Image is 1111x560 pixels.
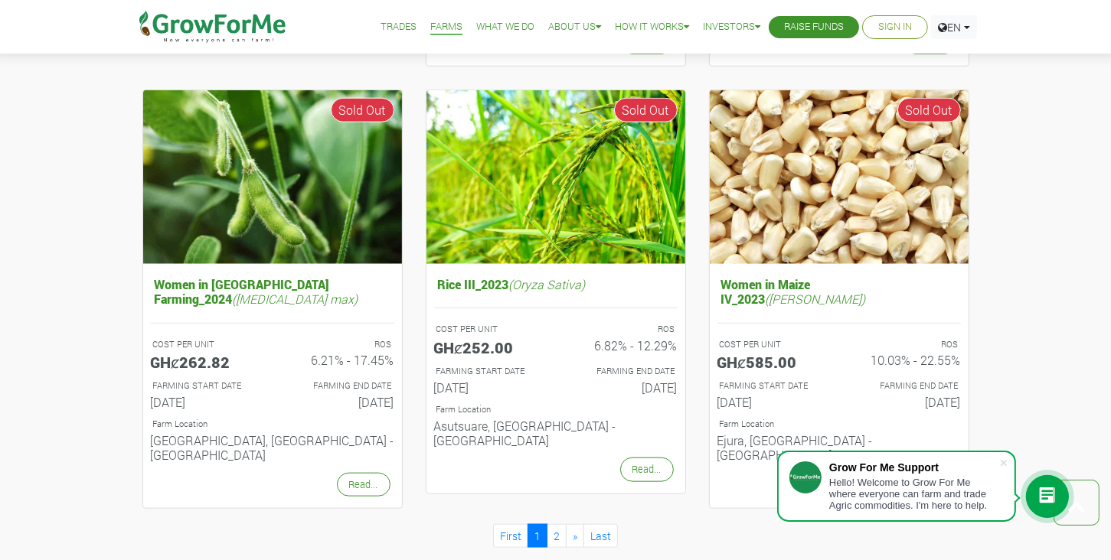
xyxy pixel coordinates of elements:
[286,338,392,351] p: ROS
[436,365,542,378] p: FARMING START DATE
[547,524,567,548] a: 2
[717,353,828,371] h5: GHȼ585.00
[615,19,689,35] a: How it Works
[784,19,844,35] a: Raise Funds
[153,338,259,351] p: COST PER UNIT
[878,19,912,35] a: Sign In
[620,457,674,481] a: Read...
[717,395,828,409] h6: [DATE]
[284,353,394,367] h6: 6.21% - 17.45%
[853,338,959,351] p: ROS
[426,90,685,264] img: growforme image
[548,19,601,35] a: About Us
[434,418,678,448] h6: Asutsuare, [GEOGRAPHIC_DATA] - [GEOGRAPHIC_DATA]
[286,379,392,392] p: FARMING END DATE
[151,395,261,409] h6: [DATE]
[710,90,969,264] img: growforme image
[570,323,675,336] p: ROS
[143,90,402,264] img: growforme image
[717,433,961,462] h6: Ejura, [GEOGRAPHIC_DATA] - [GEOGRAPHIC_DATA]
[476,19,534,35] a: What We Do
[567,338,678,353] h6: 6.82% - 12.29%
[766,291,866,307] i: ([PERSON_NAME])
[573,529,577,543] span: »
[931,15,977,39] a: EN
[851,395,961,409] h6: [DATE]
[583,524,618,548] a: Last
[142,524,969,548] nav: Page Navigation
[436,323,542,336] p: COST PER UNIT
[436,403,675,416] p: Location of Farm
[337,473,390,497] a: Read...
[528,524,547,548] a: 1
[720,379,825,392] p: FARMING START DATE
[284,395,394,409] h6: [DATE]
[151,273,394,310] h5: Women in [GEOGRAPHIC_DATA] Farming_2024
[493,524,528,548] a: First
[233,291,358,307] i: ([MEDICAL_DATA] max)
[703,19,760,35] a: Investors
[570,365,675,378] p: FARMING END DATE
[897,98,961,122] span: Sold Out
[331,98,394,122] span: Sold Out
[509,276,586,292] i: (Oryza Sativa)
[720,418,959,431] p: Location of Farm
[151,433,394,462] h6: [GEOGRAPHIC_DATA], [GEOGRAPHIC_DATA] - [GEOGRAPHIC_DATA]
[720,338,825,351] p: COST PER UNIT
[153,379,259,392] p: FARMING START DATE
[430,19,462,35] a: Farms
[153,418,392,431] p: Location of Farm
[614,98,678,122] span: Sold Out
[853,379,959,392] p: FARMING END DATE
[434,273,678,295] h5: Rice III_2023
[829,461,999,474] div: Grow For Me Support
[717,273,961,310] h5: Women in Maize IV_2023
[381,19,417,35] a: Trades
[434,338,544,357] h5: GHȼ252.00
[829,477,999,511] div: Hello! Welcome to Grow For Me where everyone can farm and trade Agric commodities. I'm here to help.
[567,380,678,395] h6: [DATE]
[434,380,544,395] h6: [DATE]
[851,353,961,367] h6: 10.03% - 22.55%
[151,353,261,371] h5: GHȼ262.82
